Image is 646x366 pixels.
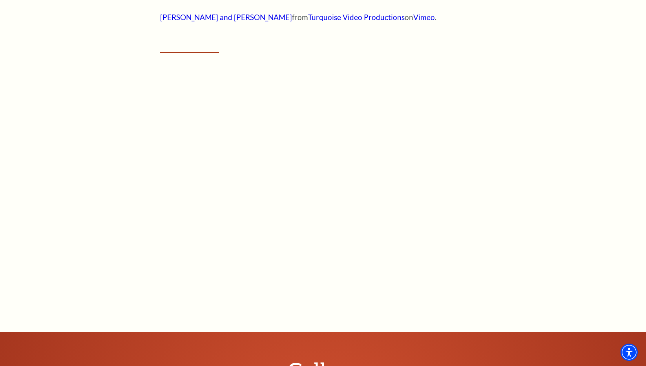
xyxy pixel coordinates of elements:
p: from on . [160,13,486,21]
a: Turquoise Video Productions [308,13,405,22]
div: Accessibility Menu [620,344,638,361]
a: Vimeo [413,13,435,22]
a: [PERSON_NAME] and [PERSON_NAME] [160,13,292,22]
iframe: google [160,64,486,300]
